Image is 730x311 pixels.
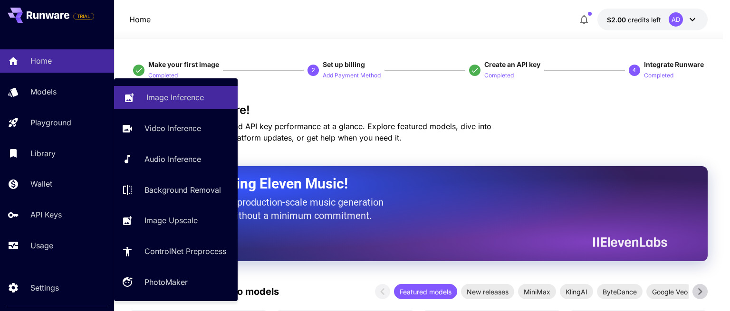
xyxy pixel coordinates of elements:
a: Image Upscale [114,209,238,232]
p: Completed [644,71,673,80]
p: Image Upscale [144,215,198,226]
span: Make your first image [148,60,219,68]
span: Google Veo [646,287,693,297]
p: Library [30,148,56,159]
span: MiniMax [518,287,556,297]
p: 4 [633,66,636,75]
p: Home [129,14,151,25]
p: Usage [30,240,53,251]
p: Wallet [30,178,52,189]
a: PhotoMaker [114,271,238,294]
p: The only way to get production-scale music generation from Eleven Labs without a minimum commitment. [153,196,391,222]
p: Video Inference [144,123,201,134]
a: Video Inference [114,117,238,140]
p: Completed [484,71,514,80]
span: ByteDance [597,287,643,297]
span: Set up billing [323,60,365,68]
p: PhotoMaker [144,276,188,288]
p: Models [30,86,57,97]
span: Create an API key [484,60,540,68]
span: $2.00 [607,16,628,24]
div: AD [669,12,683,27]
p: Background Removal [144,184,221,196]
span: Featured models [394,287,457,297]
a: Background Removal [114,178,238,201]
span: Integrate Runware [644,60,704,68]
a: Image Inference [114,86,238,109]
h2: Now Supporting Eleven Music! [153,175,660,193]
p: ControlNet Preprocess [144,245,226,257]
p: 2 [312,66,315,75]
a: ControlNet Preprocess [114,240,238,263]
p: Completed [148,71,178,80]
span: TRIAL [74,13,94,20]
a: Audio Inference [114,148,238,171]
p: Settings [30,282,59,293]
nav: breadcrumb [129,14,151,25]
p: API Keys [30,209,62,220]
p: Add Payment Method [323,71,381,80]
p: Home [30,55,52,66]
span: credits left [628,16,661,24]
h3: Welcome to Runware! [129,104,708,117]
span: Check out your usage stats and API key performance at a glance. Explore featured models, dive int... [129,122,491,142]
p: Image Inference [146,92,204,103]
span: Add your payment card to enable full platform functionality. [73,10,94,22]
span: New releases [461,287,514,297]
button: $1.9955 [597,9,708,30]
div: $1.9955 [607,15,661,25]
p: Playground [30,117,71,128]
p: Audio Inference [144,153,201,165]
span: KlingAI [560,287,593,297]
